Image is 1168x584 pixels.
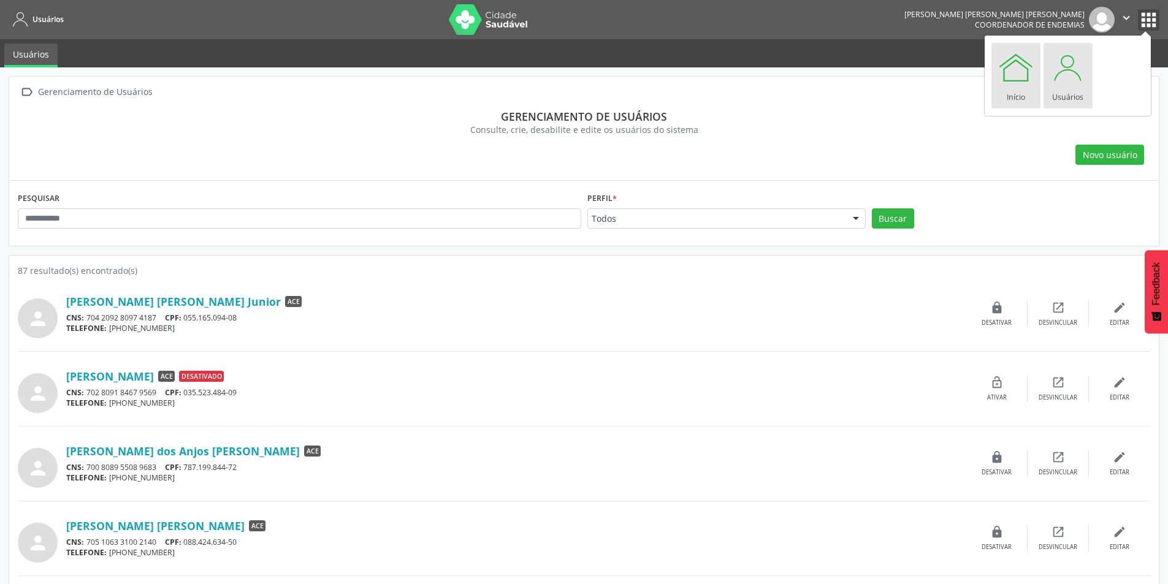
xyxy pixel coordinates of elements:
[27,308,49,330] i: person
[66,323,966,333] div: [PHONE_NUMBER]
[165,537,181,547] span: CPF:
[27,457,49,479] i: person
[66,537,84,547] span: CNS:
[9,9,64,29] a: Usuários
[66,398,966,408] div: [PHONE_NUMBER]
[26,123,1142,136] div: Consulte, crie, desabilite e edite os usuários do sistema
[990,376,1004,389] i: lock_open
[249,520,265,531] span: ACE
[1110,393,1129,402] div: Editar
[66,313,84,323] span: CNS:
[27,382,49,404] i: person
[990,450,1004,464] i: lock
[1039,543,1077,552] div: Desvincular
[1044,43,1093,108] a: Usuários
[1075,145,1144,165] button: Novo usuário
[1052,450,1065,464] i: open_in_new
[18,83,155,101] a:  Gerenciamento de Usuários
[872,208,914,229] button: Buscar
[1110,468,1129,477] div: Editar
[975,20,1085,30] span: Coordenador de Endemias
[285,296,302,307] span: ACE
[1138,9,1159,31] button: apps
[18,189,59,208] label: PESQUISAR
[592,213,841,225] span: Todos
[165,387,181,398] span: CPF:
[165,313,181,323] span: CPF:
[304,446,321,457] span: ACE
[1145,250,1168,333] button: Feedback - Mostrar pesquisa
[1052,525,1065,539] i: open_in_new
[18,264,1150,277] div: 87 resultado(s) encontrado(s)
[66,519,245,533] a: [PERSON_NAME] [PERSON_NAME]
[1039,319,1077,327] div: Desvincular
[1113,450,1126,464] i: edit
[1115,7,1138,32] button: 
[990,525,1004,539] i: lock
[982,319,1012,327] div: Desativar
[66,472,107,483] span: TELEFONE:
[66,462,966,472] div: 700 8089 5508 9683 787.199.844-72
[1039,393,1077,402] div: Desvincular
[1113,525,1126,539] i: edit
[1052,376,1065,389] i: open_in_new
[66,387,84,398] span: CNS:
[66,462,84,472] span: CNS:
[66,537,966,547] div: 705 1063 3100 2140 088.424.634-50
[587,189,617,208] label: Perfil
[1151,262,1162,305] span: Feedback
[66,295,281,308] a: [PERSON_NAME] [PERSON_NAME] Junior
[32,14,64,25] span: Usuários
[66,370,154,383] a: [PERSON_NAME]
[1039,468,1077,477] div: Desvincular
[179,371,224,382] span: Desativado
[1110,319,1129,327] div: Editar
[18,83,36,101] i: 
[904,9,1085,20] div: [PERSON_NAME] [PERSON_NAME] [PERSON_NAME]
[982,543,1012,552] div: Desativar
[1083,148,1137,161] span: Novo usuário
[66,547,107,558] span: TELEFONE:
[987,393,1007,402] div: Ativar
[66,323,107,333] span: TELEFONE:
[66,398,107,408] span: TELEFONE:
[1113,301,1126,314] i: edit
[4,44,58,67] a: Usuários
[1089,7,1115,32] img: img
[26,110,1142,123] div: Gerenciamento de usuários
[1120,11,1133,25] i: 
[66,472,966,483] div: [PHONE_NUMBER]
[1052,301,1065,314] i: open_in_new
[991,43,1040,108] a: Início
[1110,543,1129,552] div: Editar
[982,468,1012,477] div: Desativar
[165,462,181,472] span: CPF:
[66,313,966,323] div: 704 2092 8097 4187 055.165.094-08
[158,371,175,382] span: ACE
[36,83,155,101] div: Gerenciamento de Usuários
[990,301,1004,314] i: lock
[66,387,966,398] div: 702 8091 8467 9569 035.523.484-09
[1113,376,1126,389] i: edit
[66,547,966,558] div: [PHONE_NUMBER]
[66,444,300,458] a: [PERSON_NAME] dos Anjos [PERSON_NAME]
